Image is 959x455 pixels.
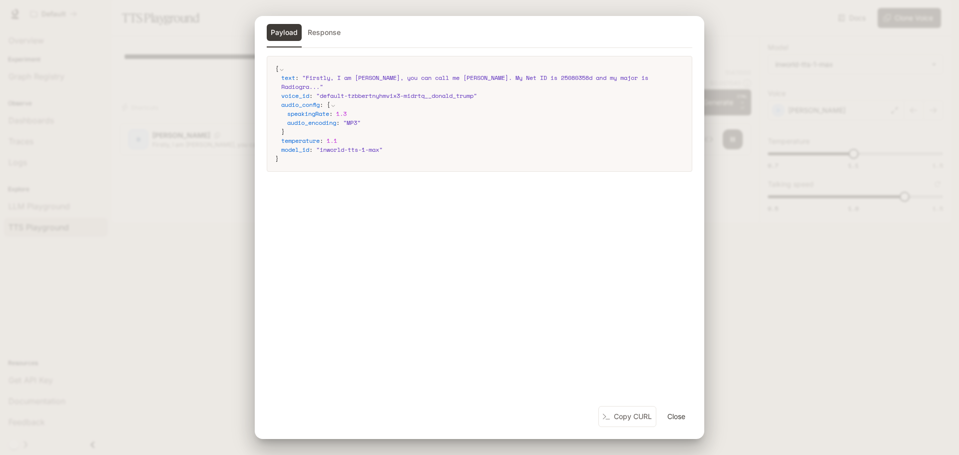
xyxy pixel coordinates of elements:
[327,100,330,109] span: {
[281,100,320,109] span: audio_config
[281,91,309,100] span: voice_id
[336,109,347,118] span: 1.3
[281,145,684,154] div: :
[316,91,477,100] span: " default-tzbbertnyhmvix3-midrtq__donald_trump "
[287,109,329,118] span: speakingRate
[287,118,684,127] div: :
[267,24,302,41] button: Payload
[281,73,684,91] div: :
[281,136,320,145] span: temperature
[281,136,684,145] div: :
[304,24,345,41] button: Response
[281,100,684,136] div: :
[287,118,336,127] span: audio_encoding
[281,73,648,91] span: " Firstly, I am [PERSON_NAME], you can call me [PERSON_NAME]. My Net ID is 25080358d and my major...
[275,64,279,73] span: {
[281,91,684,100] div: :
[316,145,383,154] span: " inworld-tts-1-max "
[287,109,684,118] div: :
[275,154,279,163] span: }
[598,406,656,428] button: Copy CURL
[281,127,285,136] span: }
[660,407,692,427] button: Close
[281,73,295,82] span: text
[343,118,361,127] span: " MP3 "
[281,145,309,154] span: model_id
[327,136,337,145] span: 1.1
